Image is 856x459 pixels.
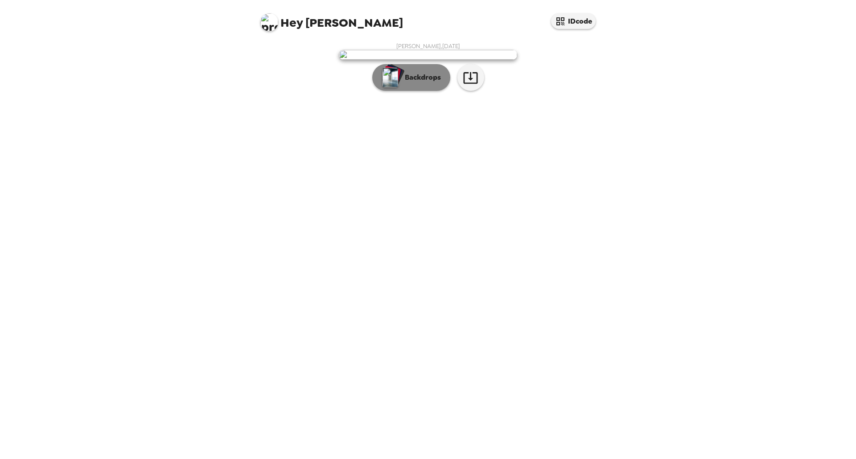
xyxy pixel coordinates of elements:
[280,15,303,31] span: Hey
[400,72,441,83] p: Backdrops
[260,9,403,29] span: [PERSON_NAME]
[339,50,517,60] img: user
[551,13,596,29] button: IDcode
[372,64,450,91] button: Backdrops
[260,13,278,31] img: profile pic
[396,42,460,50] span: [PERSON_NAME] , [DATE]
